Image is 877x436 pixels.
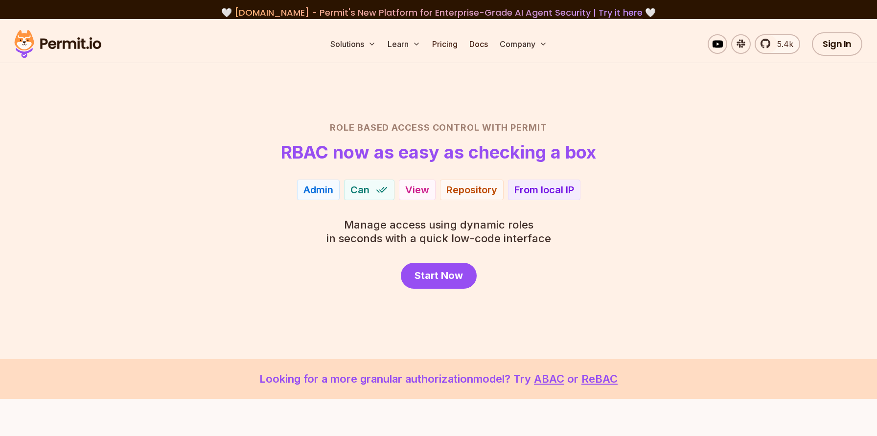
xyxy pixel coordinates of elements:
[534,372,564,385] a: ABAC
[428,34,462,54] a: Pricing
[23,6,854,20] div: 🤍 🤍
[326,218,551,231] span: Manage access using dynamic roles
[812,32,862,56] a: Sign In
[401,263,477,289] a: Start Now
[384,34,424,54] button: Learn
[350,183,369,197] span: Can
[599,6,643,19] a: Try it here
[415,269,463,282] span: Start Now
[281,142,596,162] h1: RBAC now as easy as checking a box
[23,371,854,387] p: Looking for a more granular authorization model? Try or
[234,6,643,19] span: [DOMAIN_NAME] - Permit's New Platform for Enterprise-Grade AI Agent Security |
[496,34,551,54] button: Company
[326,218,551,245] p: in seconds with a quick low-code interface
[514,183,574,197] div: From local IP
[482,121,547,135] span: with Permit
[10,27,106,61] img: Permit logo
[96,121,781,135] h2: Role Based Access Control
[465,34,492,54] a: Docs
[405,183,429,197] div: View
[446,183,497,197] div: Repository
[326,34,380,54] button: Solutions
[303,183,333,197] div: Admin
[755,34,800,54] a: 5.4k
[581,372,618,385] a: ReBAC
[771,38,793,50] span: 5.4k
